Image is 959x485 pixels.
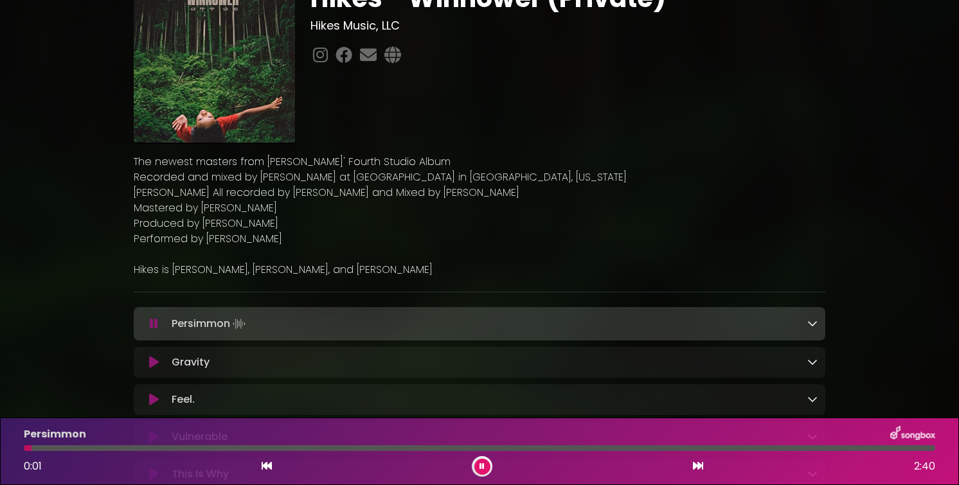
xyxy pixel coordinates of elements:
span: 2:40 [914,459,935,474]
p: Performed by [PERSON_NAME] [134,231,825,247]
p: Persimmon [172,315,248,333]
p: Feel. [172,392,195,407]
p: Gravity [172,355,210,370]
img: songbox-logo-white.png [890,426,935,443]
h3: Hikes Music, LLC [310,19,825,33]
p: [PERSON_NAME] All recorded by [PERSON_NAME] and Mixed by [PERSON_NAME] [134,185,825,200]
p: The newest masters from [PERSON_NAME]' Fourth Studio Album [134,154,825,170]
p: Mastered by [PERSON_NAME] [134,200,825,216]
p: Produced by [PERSON_NAME] [134,216,825,231]
p: Recorded and mixed by [PERSON_NAME] at [GEOGRAPHIC_DATA] in [GEOGRAPHIC_DATA], [US_STATE] [134,170,825,185]
p: Hikes is [PERSON_NAME], [PERSON_NAME], and [PERSON_NAME] [134,262,825,278]
img: waveform4.gif [230,315,248,333]
p: Persimmon [24,427,86,442]
span: 0:01 [24,459,42,473]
